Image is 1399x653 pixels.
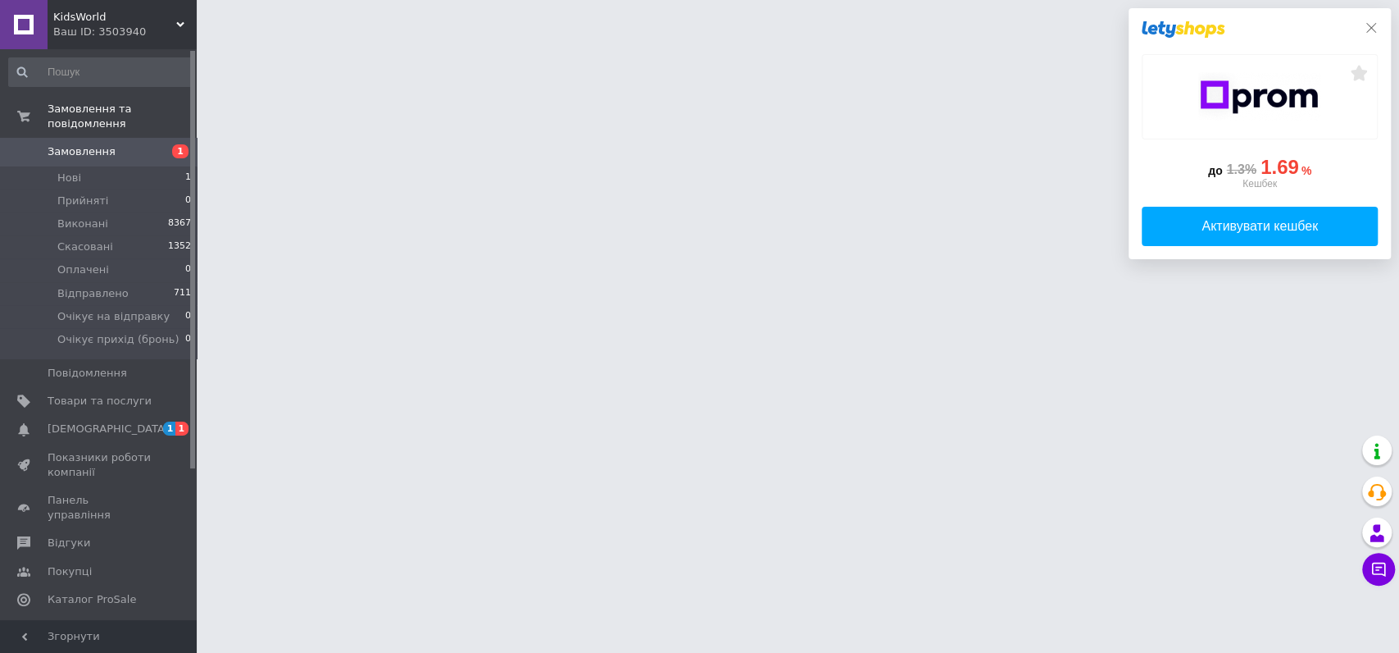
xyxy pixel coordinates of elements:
[53,25,197,39] div: Ваш ID: 3503940
[163,422,176,436] span: 1
[48,144,116,159] span: Замовлення
[185,263,191,277] span: 0
[1362,553,1395,586] button: Чат з покупцем
[57,217,108,231] span: Виконані
[185,332,191,347] span: 0
[48,493,152,523] span: Панель управління
[185,309,191,324] span: 0
[48,394,152,409] span: Товари та послуги
[168,240,191,254] span: 1352
[53,10,176,25] span: KidsWorld
[57,240,113,254] span: Скасовані
[48,536,90,550] span: Відгуки
[174,286,191,301] span: 711
[48,564,92,579] span: Покупці
[48,422,169,436] span: [DEMOGRAPHIC_DATA]
[57,171,81,185] span: Нові
[48,102,197,131] span: Замовлення та повідомлення
[8,57,193,87] input: Пошук
[57,332,179,347] span: Очікує прихід (бронь)
[57,286,129,301] span: Відправлено
[185,194,191,208] span: 0
[48,592,136,607] span: Каталог ProSale
[48,366,127,381] span: Повідомлення
[168,217,191,231] span: 8367
[57,263,109,277] span: Оплачені
[48,450,152,480] span: Показники роботи компанії
[172,144,189,158] span: 1
[57,194,108,208] span: Прийняті
[185,171,191,185] span: 1
[175,422,189,436] span: 1
[57,309,170,324] span: Очікує на відправку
